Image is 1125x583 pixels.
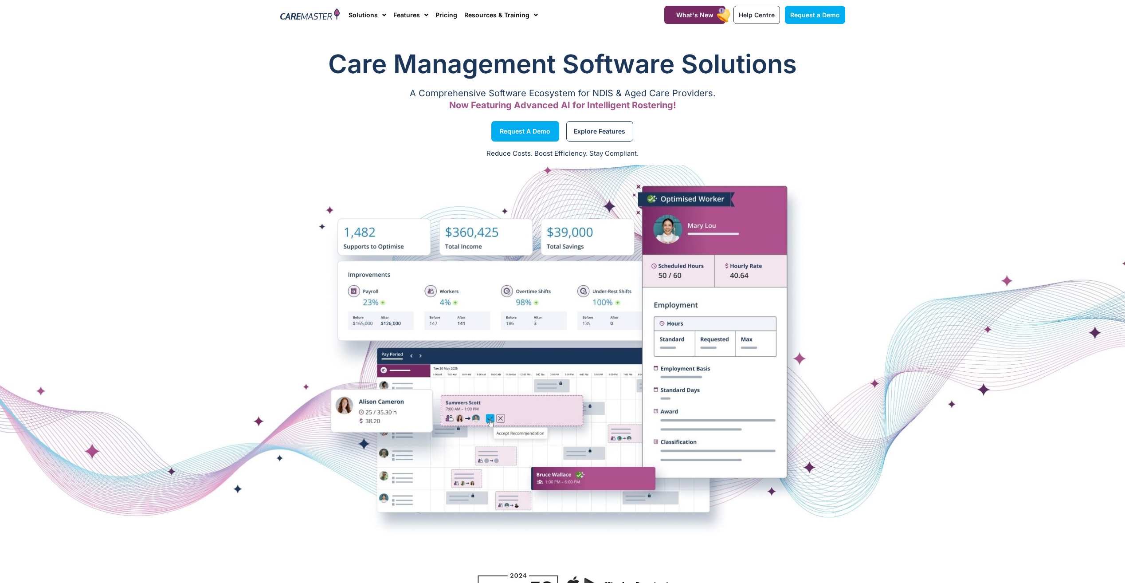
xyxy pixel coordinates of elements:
[500,129,550,134] span: Request a Demo
[449,100,676,110] span: Now Featuring Advanced AI for Intelligent Rostering!
[664,6,725,24] a: What's New
[280,46,845,82] h1: Care Management Software Solutions
[676,11,713,19] span: What's New
[733,6,780,24] a: Help Centre
[491,121,559,142] a: Request a Demo
[785,6,845,24] a: Request a Demo
[280,91,845,96] p: A Comprehensive Software Ecosystem for NDIS & Aged Care Providers.
[790,11,840,19] span: Request a Demo
[566,121,633,142] a: Explore Features
[280,8,340,22] img: CareMaster Logo
[739,11,775,19] span: Help Centre
[574,129,625,134] span: Explore Features
[5,149,1120,159] p: Reduce Costs. Boost Efficiency. Stay Compliant.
